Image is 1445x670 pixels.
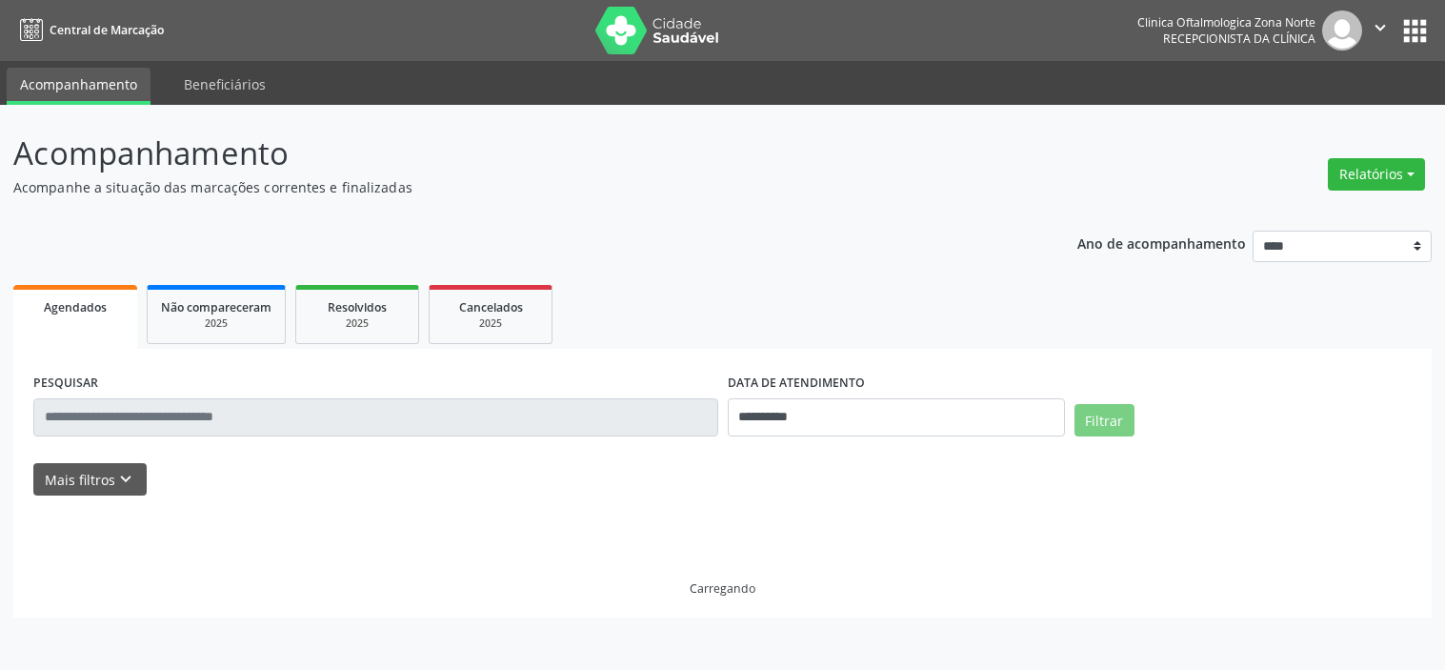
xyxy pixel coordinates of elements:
[171,68,279,101] a: Beneficiários
[1370,17,1391,38] i: 
[1137,14,1315,30] div: Clinica Oftalmologica Zona Norte
[310,316,405,331] div: 2025
[1362,10,1398,51] button: 
[443,316,538,331] div: 2025
[161,299,271,315] span: Não compareceram
[1322,10,1362,51] img: img
[44,299,107,315] span: Agendados
[13,14,164,46] a: Central de Marcação
[50,22,164,38] span: Central de Marcação
[33,369,98,398] label: PESQUISAR
[1074,404,1134,437] button: Filtrar
[13,130,1006,177] p: Acompanhamento
[459,299,523,315] span: Cancelados
[1163,30,1315,47] span: Recepcionista da clínica
[728,369,865,398] label: DATA DE ATENDIMENTO
[115,469,136,490] i: keyboard_arrow_down
[161,316,271,331] div: 2025
[33,463,147,497] button: Mais filtroskeyboard_arrow_down
[1398,14,1432,48] button: apps
[1328,158,1425,191] button: Relatórios
[7,68,151,105] a: Acompanhamento
[328,299,387,315] span: Resolvidos
[690,580,755,597] div: Carregando
[1077,231,1246,254] p: Ano de acompanhamento
[13,177,1006,197] p: Acompanhe a situação das marcações correntes e finalizadas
